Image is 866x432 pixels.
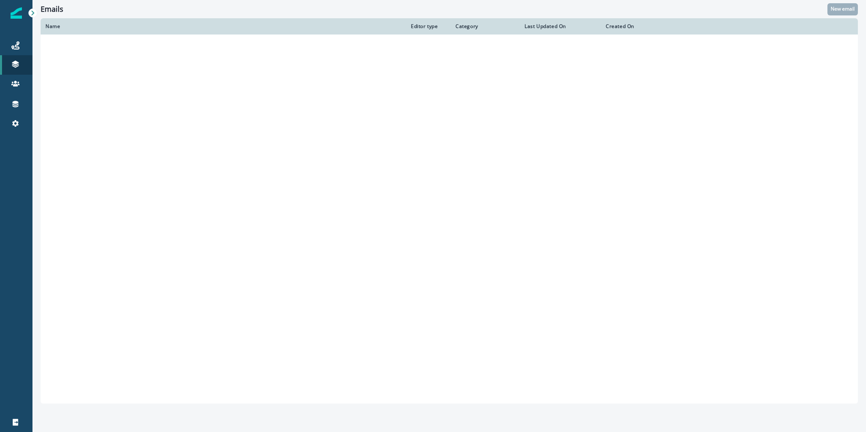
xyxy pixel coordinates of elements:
p: New email [831,6,855,12]
div: Name [45,23,401,30]
h1: Emails [41,5,63,14]
div: Created On [606,23,677,30]
div: Last Updated On [525,23,596,30]
img: Inflection [11,7,22,19]
button: New email [827,3,858,15]
div: Category [456,23,515,30]
div: Editor type [411,23,446,30]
